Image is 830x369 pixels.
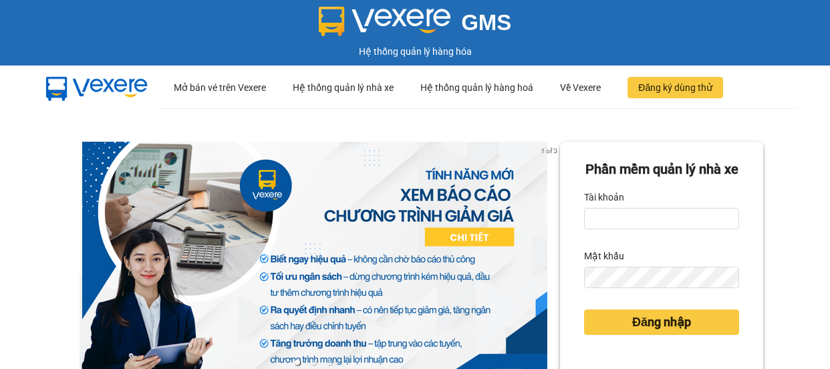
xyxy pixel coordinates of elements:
[560,66,601,109] div: Về Vexere
[632,313,691,332] span: Đăng nhập
[420,66,533,109] div: Hệ thống quản lý hàng hoá
[319,20,512,31] a: GMS
[327,360,332,365] li: slide item 3
[584,310,739,335] button: Đăng nhập
[293,66,394,109] div: Hệ thống quản lý nhà xe
[311,360,316,365] li: slide item 2
[319,7,451,36] img: logo 2
[3,44,827,59] div: Hệ thống quản lý hàng hóa
[537,142,560,159] p: 1 of 3
[584,245,624,267] label: Mật khẩu
[638,80,712,95] span: Đăng ký dùng thử
[584,187,624,208] label: Tài khoản
[584,159,739,180] div: Phần mềm quản lý nhà xe
[295,360,300,365] li: slide item 1
[174,66,266,109] div: Mở bán vé trên Vexere
[628,77,723,98] button: Đăng ký dùng thử
[584,208,739,229] input: Tài khoản
[584,267,739,288] input: Mật khẩu
[33,67,160,109] img: mbUUG5Q.png
[461,10,511,35] span: GMS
